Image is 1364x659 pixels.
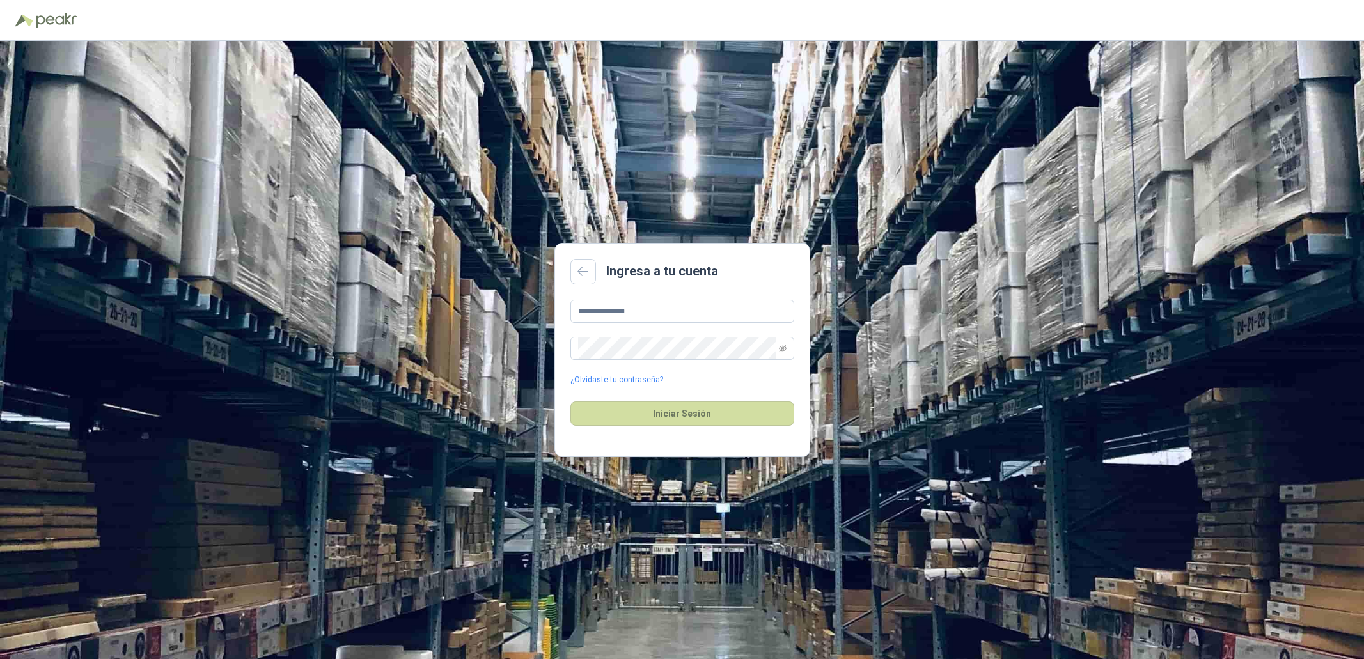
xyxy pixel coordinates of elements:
img: Peakr [36,13,77,28]
span: eye-invisible [779,345,787,352]
img: Logo [15,14,33,27]
button: Iniciar Sesión [570,401,794,426]
h2: Ingresa a tu cuenta [606,261,718,281]
a: ¿Olvidaste tu contraseña? [570,374,663,386]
